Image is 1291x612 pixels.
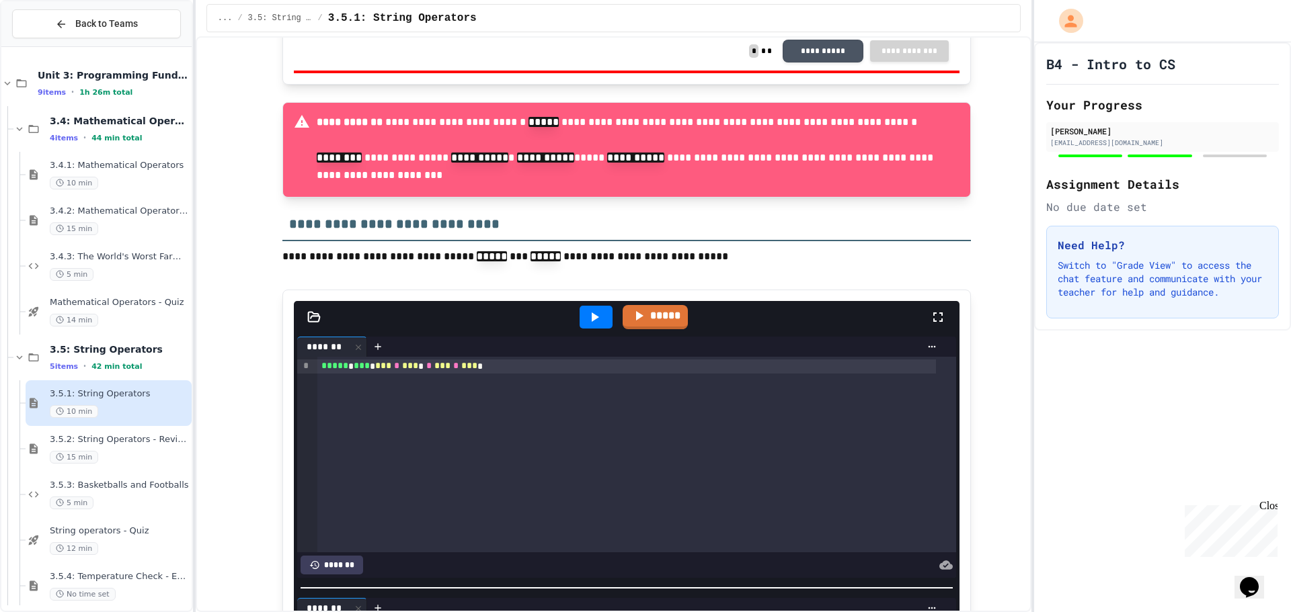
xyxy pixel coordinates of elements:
span: 5 min [50,496,93,509]
span: 15 min [50,451,98,464]
span: 3.4: Mathematical Operators [50,115,189,127]
span: 10 min [50,405,98,418]
span: 3.5.4: Temperature Check - Exit Ticket [50,571,189,582]
span: / [237,13,242,24]
span: 3.5.3: Basketballs and Footballs [50,480,189,491]
h1: B4 - Intro to CS [1046,54,1175,73]
div: Chat with us now!Close [5,5,93,85]
span: Mathematical Operators - Quiz [50,297,189,308]
h3: Need Help? [1058,237,1267,253]
span: Unit 3: Programming Fundamentals [38,69,189,81]
span: 5 items [50,362,78,371]
span: • [83,361,86,371]
span: No time set [50,588,116,601]
span: • [71,87,74,97]
span: 3.5: String Operators [50,343,189,355]
div: My Account [1045,5,1087,36]
span: 9 items [38,88,66,97]
span: ... [218,13,233,24]
iframe: chat widget [1235,558,1278,599]
span: • [83,132,86,143]
span: / [318,13,323,24]
span: 3.4.2: Mathematical Operators - Review [50,206,189,217]
span: 5 min [50,268,93,281]
span: 12 min [50,542,98,555]
span: 1h 26m total [79,88,132,97]
span: 3.5.1: String Operators [328,10,477,26]
iframe: chat widget [1179,500,1278,557]
span: 3.4.3: The World's Worst Farmers Market [50,251,189,263]
span: Back to Teams [75,17,138,31]
p: Switch to "Grade View" to access the chat feature and communicate with your teacher for help and ... [1058,259,1267,299]
span: 14 min [50,314,98,326]
span: 44 min total [91,134,142,142]
span: 3.4.1: Mathematical Operators [50,160,189,171]
span: 3.5: String Operators [248,13,313,24]
h2: Assignment Details [1046,175,1279,193]
span: 4 items [50,134,78,142]
span: 3.5.1: String Operators [50,388,189,400]
button: Back to Teams [12,9,181,38]
div: [PERSON_NAME] [1050,125,1275,137]
span: 15 min [50,222,98,235]
div: [EMAIL_ADDRESS][DOMAIN_NAME] [1050,138,1275,148]
span: 42 min total [91,362,142,371]
span: 10 min [50,177,98,189]
span: String operators - Quiz [50,525,189,537]
div: No due date set [1046,199,1279,215]
h2: Your Progress [1046,95,1279,114]
span: 3.5.2: String Operators - Review [50,434,189,445]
